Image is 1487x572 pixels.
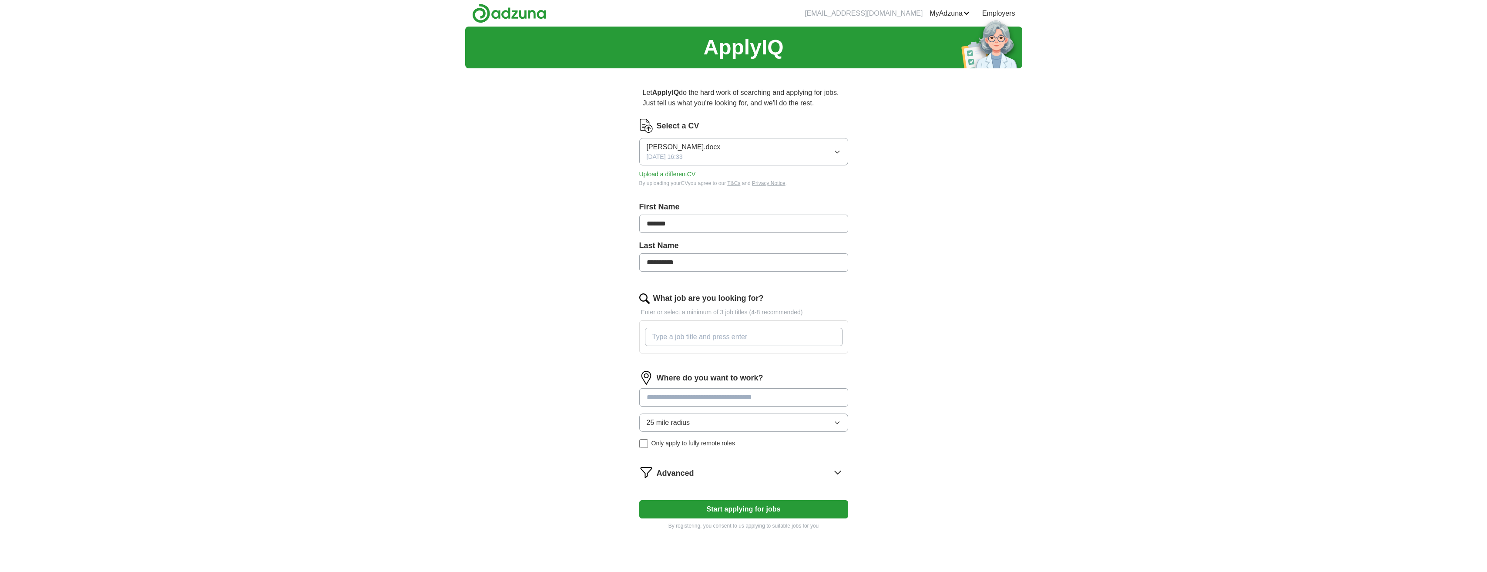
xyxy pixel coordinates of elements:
[639,465,653,479] img: filter
[639,201,848,213] label: First Name
[647,142,721,152] span: [PERSON_NAME].docx
[657,468,694,479] span: Advanced
[657,120,699,132] label: Select a CV
[472,3,546,23] img: Adzuna logo
[639,170,696,179] button: Upload a differentCV
[651,439,735,448] span: Only apply to fully remote roles
[639,293,650,304] img: search.png
[930,8,970,19] a: MyAdzuna
[805,8,923,19] li: [EMAIL_ADDRESS][DOMAIN_NAME]
[727,180,740,186] a: T&Cs
[639,179,848,187] div: By uploading your CV you agree to our and .
[647,417,690,428] span: 25 mile radius
[639,119,653,133] img: CV Icon
[752,180,785,186] a: Privacy Notice
[639,500,848,518] button: Start applying for jobs
[982,8,1015,19] a: Employers
[639,414,848,432] button: 25 mile radius
[639,308,848,317] p: Enter or select a minimum of 3 job titles (4-8 recommended)
[653,293,764,304] label: What job are you looking for?
[645,328,843,346] input: Type a job title and press enter
[647,152,683,162] span: [DATE] 16:33
[703,32,783,63] h1: ApplyIQ
[639,522,848,530] p: By registering, you consent to us applying to suitable jobs for you
[639,240,848,252] label: Last Name
[657,372,763,384] label: Where do you want to work?
[639,84,848,112] p: Let do the hard work of searching and applying for jobs. Just tell us what you're looking for, an...
[639,439,648,448] input: Only apply to fully remote roles
[652,89,679,96] strong: ApplyIQ
[639,138,848,165] button: [PERSON_NAME].docx[DATE] 16:33
[639,371,653,385] img: location.png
